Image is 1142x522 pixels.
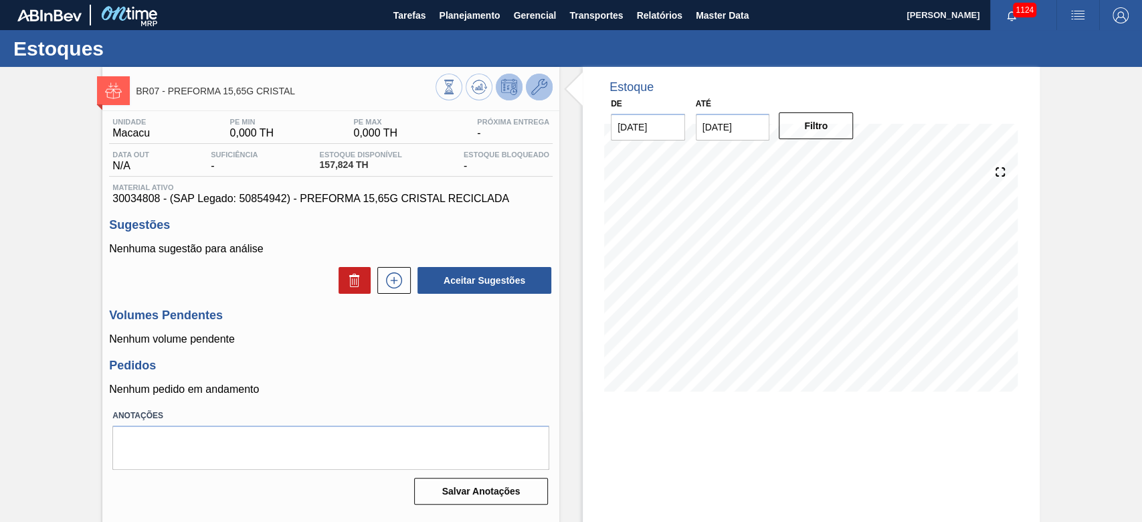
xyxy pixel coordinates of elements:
span: Estoque Disponível [319,151,401,159]
div: - [207,151,261,172]
span: PE MAX [353,118,397,126]
span: Suficiência [211,151,258,159]
span: Unidade [112,118,150,126]
span: BR07 - PREFORMA 15,65G CRISTAL [136,86,436,96]
button: Ir ao Master Data / Geral [526,74,553,100]
div: Estoque [609,80,654,94]
p: Nenhum pedido em andamento [109,383,553,396]
span: 0,000 TH [353,127,397,139]
button: Atualizar Gráfico [466,74,492,100]
span: Gerencial [514,7,557,23]
span: Macacu [112,127,150,139]
span: 157,824 TH [319,160,401,170]
h3: Volumes Pendentes [109,309,553,323]
label: Anotações [112,406,549,426]
div: Excluir Sugestões [332,267,371,294]
button: Desprogramar Estoque [496,74,522,100]
span: Master Data [696,7,749,23]
span: 1124 [1013,3,1036,17]
div: Aceitar Sugestões [411,266,553,295]
div: Nova sugestão [371,267,411,294]
span: Material ativo [112,183,549,191]
span: 0,000 TH [230,127,274,139]
span: 30034808 - (SAP Legado: 50854942) - PREFORMA 15,65G CRISTAL RECICLADA [112,193,549,205]
input: dd/mm/yyyy [611,114,685,141]
h3: Sugestões [109,218,553,232]
span: Transportes [569,7,623,23]
span: Relatórios [636,7,682,23]
button: Salvar Anotações [414,478,548,505]
img: userActions [1070,7,1086,23]
input: dd/mm/yyyy [696,114,770,141]
span: Planejamento [439,7,500,23]
span: Estoque Bloqueado [464,151,549,159]
button: Visão Geral dos Estoques [436,74,462,100]
div: - [474,118,553,139]
h1: Estoques [13,41,251,56]
h3: Pedidos [109,359,553,373]
span: Próxima Entrega [477,118,549,126]
label: De [611,99,622,108]
p: Nenhum volume pendente [109,333,553,345]
button: Notificações [990,6,1033,25]
div: - [460,151,553,172]
button: Aceitar Sugestões [417,267,551,294]
span: PE MIN [230,118,274,126]
span: Data out [112,151,149,159]
div: N/A [109,151,153,172]
img: TNhmsLtSVTkK8tSr43FrP2fwEKptu5GPRR3wAAAABJRU5ErkJggg== [17,9,82,21]
img: Ícone [105,82,122,99]
button: Filtro [779,112,853,139]
label: Até [696,99,711,108]
p: Nenhuma sugestão para análise [109,243,553,255]
img: Logout [1113,7,1129,23]
span: Tarefas [393,7,426,23]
